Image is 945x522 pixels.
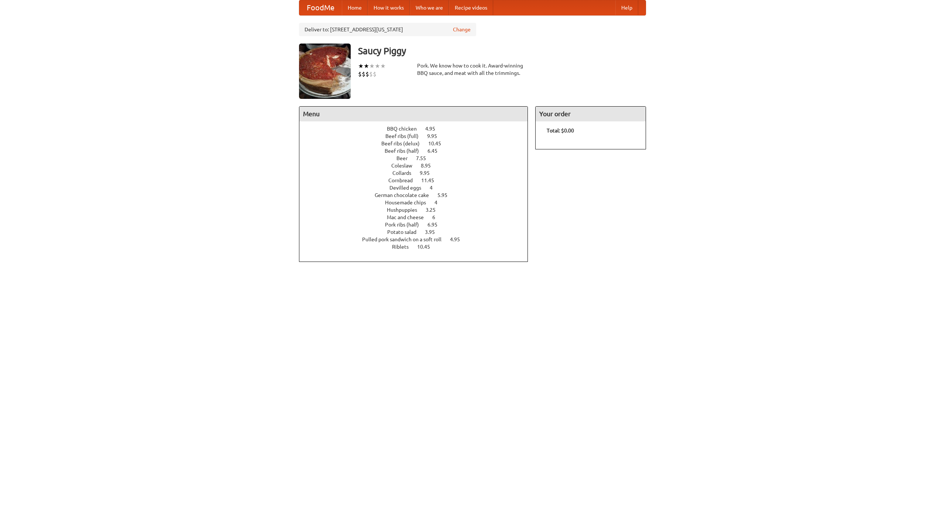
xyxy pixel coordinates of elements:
span: Potato salad [387,229,424,235]
a: FoodMe [299,0,342,15]
a: Coleslaw 8.95 [391,163,444,169]
span: Beer [396,155,415,161]
span: 7.55 [416,155,433,161]
span: 9.95 [420,170,437,176]
span: Pork ribs (half) [385,222,426,228]
span: 8.95 [421,163,438,169]
li: ★ [375,62,380,70]
span: 4.95 [425,126,443,132]
span: Collards [392,170,419,176]
a: Beef ribs (half) 6.45 [385,148,451,154]
a: Riblets 10.45 [392,244,444,250]
span: 6.95 [427,222,445,228]
span: Beef ribs (full) [385,133,426,139]
a: Cornbread 11.45 [388,177,448,183]
span: BBQ chicken [387,126,424,132]
span: 4.95 [450,236,467,242]
span: 6 [432,214,443,220]
img: angular.jpg [299,44,351,99]
span: 4 [430,185,440,191]
a: Recipe videos [449,0,493,15]
span: 4 [434,200,445,205]
b: Total: $0.00 [547,128,574,134]
span: Devilled eggs [389,185,429,191]
span: 9.95 [427,133,444,139]
h3: Saucy Piggy [358,44,646,58]
a: Beef ribs (full) 9.95 [385,133,451,139]
a: Hushpuppies 3.25 [387,207,449,213]
a: Help [615,0,638,15]
a: Home [342,0,368,15]
li: $ [365,70,369,78]
a: Beef ribs (delux) 10.45 [381,141,455,146]
span: German chocolate cake [375,192,436,198]
span: Beef ribs (delux) [381,141,427,146]
a: German chocolate cake 5.95 [375,192,461,198]
span: 10.45 [428,141,449,146]
li: $ [373,70,377,78]
a: How it works [368,0,410,15]
a: Who we are [410,0,449,15]
li: ★ [380,62,386,70]
li: $ [358,70,362,78]
li: ★ [369,62,375,70]
div: Pork. We know how to cook it. Award-winning BBQ sauce, and meat with all the trimmings. [417,62,528,77]
li: $ [369,70,373,78]
span: Coleslaw [391,163,420,169]
span: Pulled pork sandwich on a soft roll [362,236,449,242]
a: Mac and cheese 6 [387,214,449,220]
a: Devilled eggs 4 [389,185,446,191]
span: 11.45 [421,177,441,183]
a: BBQ chicken 4.95 [387,126,449,132]
div: Deliver to: [STREET_ADDRESS][US_STATE] [299,23,476,36]
span: Beef ribs (half) [385,148,426,154]
span: 10.45 [417,244,437,250]
span: 3.95 [425,229,442,235]
a: Pulled pork sandwich on a soft roll 4.95 [362,236,474,242]
h4: Your order [536,107,646,121]
span: 6.45 [427,148,445,154]
span: 3.25 [426,207,443,213]
span: Hushpuppies [387,207,425,213]
span: Cornbread [388,177,420,183]
span: Housemade chips [385,200,433,205]
a: Change [453,26,471,33]
li: ★ [364,62,369,70]
a: Collards 9.95 [392,170,443,176]
li: $ [362,70,365,78]
span: 5.95 [437,192,455,198]
h4: Menu [299,107,528,121]
span: Riblets [392,244,416,250]
a: Potato salad 3.95 [387,229,449,235]
a: Housemade chips 4 [385,200,451,205]
a: Pork ribs (half) 6.95 [385,222,451,228]
li: ★ [358,62,364,70]
span: Mac and cheese [387,214,431,220]
a: Beer 7.55 [396,155,440,161]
